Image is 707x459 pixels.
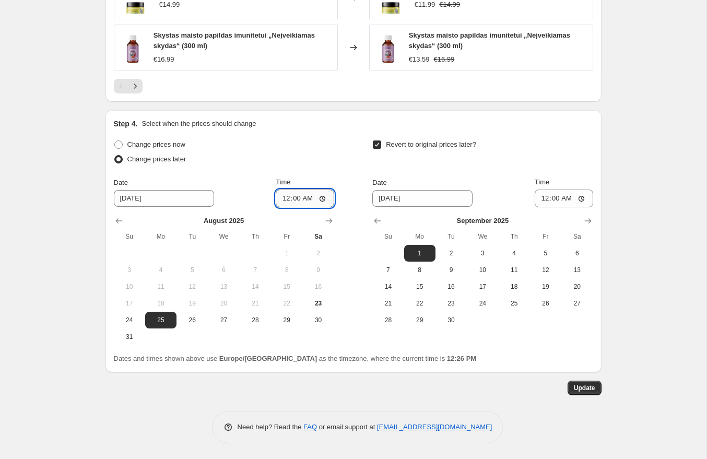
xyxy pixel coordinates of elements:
th: Tuesday [176,228,208,245]
input: 12:00 [276,190,334,207]
span: 28 [244,316,267,324]
span: 7 [376,266,399,274]
button: Sunday September 7 2025 [372,262,404,278]
span: 15 [275,283,298,291]
span: 29 [408,316,431,324]
button: Saturday September 20 2025 [561,278,593,295]
button: Saturday August 30 2025 [302,312,334,328]
th: Friday [271,228,302,245]
nav: Pagination [114,79,143,93]
button: Friday August 15 2025 [271,278,302,295]
span: 14 [376,283,399,291]
span: 12 [534,266,557,274]
b: Europe/[GEOGRAPHIC_DATA] [219,355,317,362]
button: Thursday September 18 2025 [498,278,529,295]
button: Friday September 5 2025 [530,245,561,262]
button: Monday September 15 2025 [404,278,435,295]
button: Friday August 22 2025 [271,295,302,312]
button: Saturday September 27 2025 [561,295,593,312]
span: 10 [118,283,141,291]
input: 12:00 [535,190,593,207]
span: 27 [565,299,588,308]
span: 24 [471,299,494,308]
span: 6 [565,249,588,257]
button: Friday August 8 2025 [271,262,302,278]
span: Date [372,179,386,186]
img: Artboard1copy94_0db02946-d20b-4ec5-86ca-9d584a30617c_80x.png [120,32,145,63]
span: We [212,232,235,241]
span: Change prices now [127,140,185,148]
span: 4 [149,266,172,274]
span: 11 [502,266,525,274]
button: Wednesday August 13 2025 [208,278,239,295]
button: Tuesday August 19 2025 [176,295,208,312]
button: Sunday August 3 2025 [114,262,145,278]
button: Tuesday August 12 2025 [176,278,208,295]
input: 8/23/2025 [114,190,214,207]
button: Thursday August 7 2025 [240,262,271,278]
span: 9 [440,266,463,274]
span: 8 [275,266,298,274]
span: Time [535,178,549,186]
span: 17 [471,283,494,291]
span: Change prices later [127,155,186,163]
th: Wednesday [208,228,239,245]
span: Tu [181,232,204,241]
span: 10 [471,266,494,274]
span: 13 [212,283,235,291]
span: 18 [502,283,525,291]
button: Monday September 8 2025 [404,262,435,278]
span: Update [574,384,595,392]
button: Show next month, September 2025 [322,214,336,228]
span: 26 [181,316,204,324]
button: Monday August 25 2025 [145,312,176,328]
span: 15 [408,283,431,291]
button: Sunday September 21 2025 [372,295,404,312]
span: 30 [440,316,463,324]
button: Friday August 1 2025 [271,245,302,262]
th: Saturday [561,228,593,245]
button: Thursday August 14 2025 [240,278,271,295]
button: Wednesday September 3 2025 [467,245,498,262]
span: 20 [565,283,588,291]
strike: €16.99 [434,54,455,65]
th: Monday [145,228,176,245]
button: Tuesday September 2 2025 [435,245,467,262]
button: Saturday August 9 2025 [302,262,334,278]
span: 2 [307,249,329,257]
th: Monday [404,228,435,245]
button: Saturday September 6 2025 [561,245,593,262]
span: 26 [534,299,557,308]
button: Sunday September 14 2025 [372,278,404,295]
button: Tuesday August 26 2025 [176,312,208,328]
span: Dates and times shown above use as the timezone, where the current time is [114,355,477,362]
button: Monday August 18 2025 [145,295,176,312]
span: or email support at [317,423,377,431]
th: Sunday [114,228,145,245]
span: 13 [565,266,588,274]
button: Friday August 29 2025 [271,312,302,328]
button: Tuesday September 23 2025 [435,295,467,312]
button: Tuesday September 9 2025 [435,262,467,278]
button: Sunday August 31 2025 [114,328,145,345]
span: 5 [534,249,557,257]
button: Update [568,381,602,395]
button: Monday August 4 2025 [145,262,176,278]
button: Thursday September 4 2025 [498,245,529,262]
span: 19 [534,283,557,291]
button: Monday September 1 2025 [404,245,435,262]
span: 16 [307,283,329,291]
span: 23 [307,299,329,308]
span: 6 [212,266,235,274]
button: Wednesday September 10 2025 [467,262,498,278]
h2: Step 4. [114,119,138,129]
span: 1 [275,249,298,257]
span: Th [502,232,525,241]
span: Sa [565,232,588,241]
span: 1 [408,249,431,257]
span: 25 [149,316,172,324]
span: 4 [502,249,525,257]
span: 24 [118,316,141,324]
span: 30 [307,316,329,324]
th: Thursday [498,228,529,245]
